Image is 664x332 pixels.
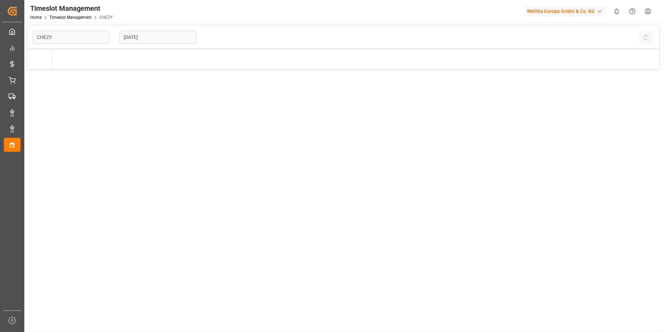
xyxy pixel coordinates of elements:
[524,6,606,16] div: Melitta Europa GmbH & Co. KG
[119,31,197,44] input: DD-MM-YYYY
[609,3,624,19] button: show 0 new notifications
[49,15,92,20] a: Timeslot Management
[30,15,42,20] a: Home
[524,5,609,18] button: Melitta Europa GmbH & Co. KG
[33,31,110,44] input: Type to search/select
[30,3,113,14] div: Timeslot Management
[624,3,640,19] button: Help Center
